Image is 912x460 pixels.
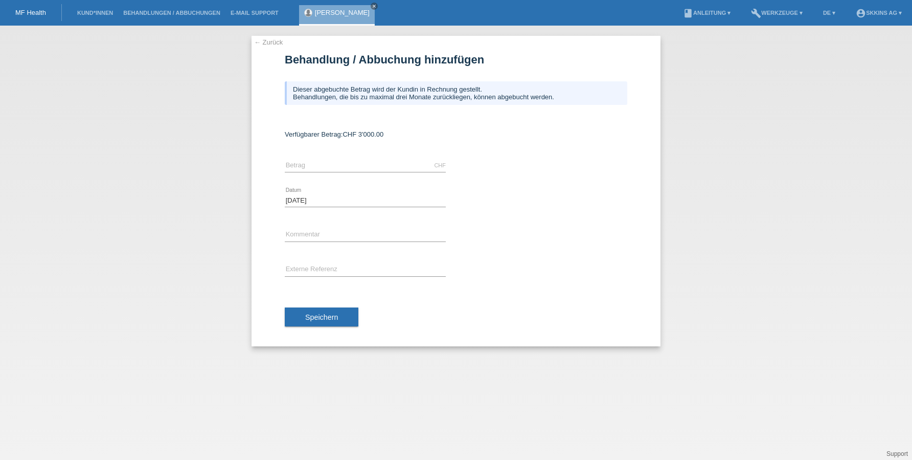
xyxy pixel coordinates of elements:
i: build [751,8,761,18]
div: Verfügbarer Betrag: [285,130,627,138]
a: DE ▾ [818,10,840,16]
span: Speichern [305,313,338,321]
div: CHF [434,162,446,168]
i: account_circle [856,8,866,18]
i: book [683,8,693,18]
a: close [371,3,378,10]
a: [PERSON_NAME] [315,9,370,16]
a: Kund*innen [72,10,118,16]
a: buildWerkzeuge ▾ [746,10,808,16]
button: Speichern [285,308,358,327]
span: CHF 3'000.00 [343,130,383,138]
a: Support [886,450,908,457]
a: ← Zurück [254,38,283,46]
a: E-Mail Support [225,10,284,16]
div: Dieser abgebuchte Betrag wird der Kundin in Rechnung gestellt. Behandlungen, die bis zu maximal d... [285,81,627,105]
h1: Behandlung / Abbuchung hinzufügen [285,53,627,66]
i: close [372,4,377,9]
a: bookAnleitung ▾ [678,10,736,16]
a: account_circleSKKINS AG ▾ [851,10,907,16]
a: Behandlungen / Abbuchungen [118,10,225,16]
a: MF Health [15,9,46,16]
